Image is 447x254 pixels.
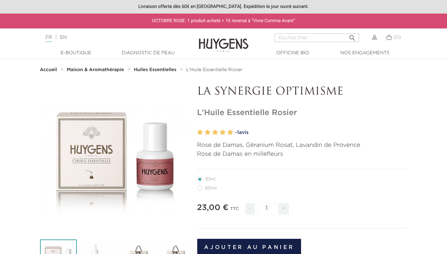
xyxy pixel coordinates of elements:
i:  [348,32,356,40]
span: + [278,203,289,215]
a: Maison & Aromathérapie [67,67,126,72]
label: 4 [220,128,226,137]
label: 1 [197,128,203,137]
a: -1avis [235,128,407,138]
p: Rose de Damas en millefleurs [197,150,407,159]
div: | [42,33,181,41]
h1: L'Huile Essentielle Rosier [197,108,407,118]
a: FR [46,35,52,42]
label: 3 [212,128,218,137]
a: EN [60,35,67,40]
button:  [346,31,358,40]
a: Accueil [40,67,59,72]
label: 5 [227,128,233,137]
p: Rose de Damas, Géranium Rosat, Lavandin de Provence [197,141,407,150]
label: 50ml [197,186,225,191]
input: Rechercher [275,33,359,42]
strong: Accueil [40,67,57,72]
p: LA SYNERGIE OPTIMISME [197,86,407,98]
a: E-Boutique [43,50,109,57]
a: L'Huile Essentielle Rosier [186,67,243,72]
a: Nos engagements [332,50,398,57]
span: (0) [393,35,401,40]
span: 23,00 € [197,204,229,212]
label: 10ml [197,177,223,182]
input: Quantité [257,203,277,214]
strong: Huiles Essentielles [134,67,176,72]
img: Huygens [199,28,248,53]
strong: Maison & Aromathérapie [67,67,124,72]
a: Diagnostic de peau [115,50,181,57]
label: 2 [204,128,210,137]
a: Officine Bio [260,50,326,57]
span: 1 [237,130,239,135]
a: Huiles Essentielles [134,67,178,72]
span: - [246,203,255,215]
div: TTC [230,202,239,220]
